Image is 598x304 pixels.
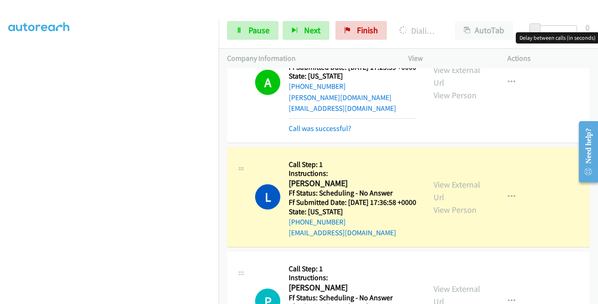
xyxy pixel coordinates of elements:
[408,53,491,64] p: View
[289,82,346,91] a: [PHONE_NUMBER]
[455,21,513,40] button: AutoTab
[399,24,438,37] p: Dialing [PERSON_NAME]
[304,25,320,36] span: Next
[255,184,280,210] h1: L
[289,93,396,113] a: [PERSON_NAME][DOMAIN_NAME][EMAIL_ADDRESS][DOMAIN_NAME]
[289,72,417,81] h5: State: [US_STATE]
[289,282,413,293] h2: [PERSON_NAME]
[249,25,270,36] span: Pause
[227,21,278,40] a: Pause
[434,90,477,101] a: View Person
[434,179,480,203] a: View External Url
[227,53,392,64] p: Company Information
[255,70,280,95] h1: A
[434,65,480,88] a: View External Url
[283,21,329,40] button: Next
[289,207,416,217] h5: State: [US_STATE]
[289,217,346,226] a: [PHONE_NUMBER]
[289,169,416,178] h5: Instructions:
[434,204,477,215] a: View Person
[585,21,590,34] div: 0
[289,124,351,133] a: Call was successful?
[357,25,378,36] span: Finish
[289,198,416,207] h5: Ff Submitted Date: [DATE] 17:36:58 +0000
[289,293,416,303] h5: Ff Status: Scheduling - No Answer
[289,273,416,282] h5: Instructions:
[507,53,590,64] p: Actions
[571,115,598,189] iframe: Resource Center
[289,228,396,237] a: [EMAIL_ADDRESS][DOMAIN_NAME]
[289,178,413,189] h2: [PERSON_NAME]
[289,264,416,274] h5: Call Step: 1
[335,21,387,40] a: Finish
[289,160,416,169] h5: Call Step: 1
[289,188,416,198] h5: Ff Status: Scheduling - No Answer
